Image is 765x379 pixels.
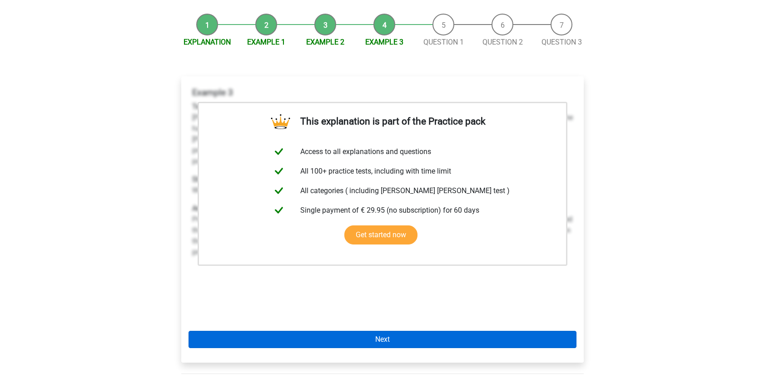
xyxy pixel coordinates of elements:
a: Get started now [344,225,417,244]
b: Statement [192,175,225,184]
a: Question 3 [541,38,582,46]
a: Question 1 [423,38,464,46]
a: Example 2 [306,38,344,46]
a: Next [189,331,576,348]
a: Question 2 [482,38,523,46]
a: Example 3 [365,38,403,46]
p: Probably true. There is a clear link in the text between the the preparations and winning the tou... [192,203,573,258]
b: Text [192,102,206,111]
b: Example 3 [192,87,233,98]
a: Explanation [184,38,231,46]
p: [PERSON_NAME] participates in a chess tournament. Together with 4 friends who also participate in... [192,101,573,167]
p: Without the preparations, [PERSON_NAME] would not have won the tournament. [192,174,573,196]
a: Example 1 [247,38,285,46]
b: Answer [192,204,216,213]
